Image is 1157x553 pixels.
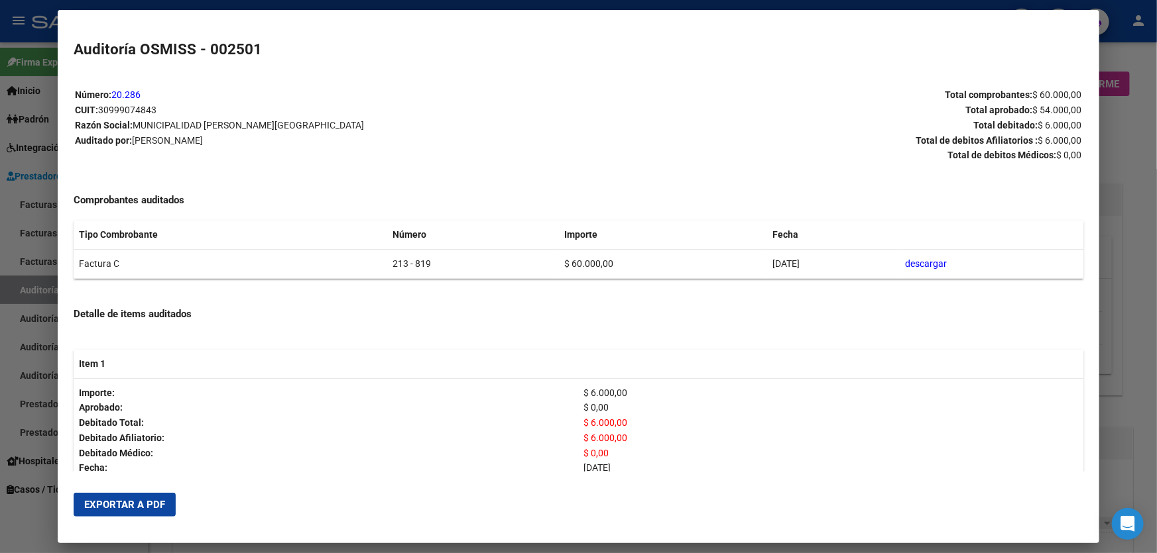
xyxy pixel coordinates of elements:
p: Total aprobado: [579,103,1082,118]
p: Debitado Afiliatorio: [79,430,573,446]
th: Fecha [768,221,900,249]
h4: Comprobantes auditados [74,193,1083,208]
p: Total de debitos Médicos: [579,148,1082,163]
h4: Detalle de items auditados [74,307,1083,322]
p: Aprobado: [79,400,573,415]
strong: Item 1 [79,358,105,369]
p: $ 0,00 [584,400,1078,415]
p: Total de debitos Afiliatorios : [579,133,1082,148]
p: Total debitado: [579,118,1082,133]
p: Debitado Médico: [79,446,573,461]
p: Auditado por: [75,133,578,148]
span: MUNICIPALIDAD [PERSON_NAME][GEOGRAPHIC_DATA] [133,120,364,130]
span: $ 6.000,00 [584,417,628,428]
span: $ 0,00 [1057,150,1082,160]
td: Factura C [74,249,387,278]
h2: Auditoría OSMISS - 002501 [74,38,1083,61]
span: [PERSON_NAME] [132,135,203,146]
span: Exportar a PDF [84,499,165,511]
span: $ 60.000,00 [1033,89,1082,100]
a: 20.286 [111,89,141,100]
p: CUIT: [75,103,578,118]
p: Número: [75,87,578,103]
span: $ 6.000,00 [584,432,628,443]
span: $ 6.000,00 [1038,135,1082,146]
p: Fecha: [79,460,573,476]
th: Importe [559,221,768,249]
p: Importe: [79,385,573,401]
span: 30999074843 [98,105,156,115]
td: [DATE] [768,249,900,278]
a: descargar [905,258,947,269]
th: Tipo Combrobante [74,221,387,249]
td: $ 60.000,00 [559,249,768,278]
button: Exportar a PDF [74,493,176,517]
div: Open Intercom Messenger [1112,508,1144,540]
p: Total comprobantes: [579,87,1082,103]
p: Debitado Total: [79,415,573,430]
p: $ 6.000,00 [584,385,1078,401]
span: $ 54.000,00 [1033,105,1082,115]
span: $ 0,00 [584,448,609,458]
span: $ 6.000,00 [1038,120,1082,130]
th: Número [387,221,559,249]
td: 213 - 819 [387,249,559,278]
p: [DATE] [584,460,1078,476]
p: Razón Social: [75,118,578,133]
